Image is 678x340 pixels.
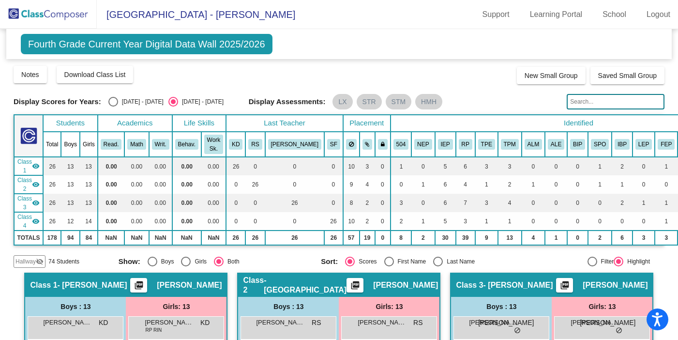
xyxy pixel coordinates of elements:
[43,231,61,245] td: 178
[411,231,435,245] td: 2
[655,194,678,212] td: 1
[360,194,376,212] td: 2
[612,194,633,212] td: 2
[522,7,590,22] a: Learning Portal
[343,157,360,175] td: 10
[595,7,634,22] a: School
[43,115,98,132] th: Students
[588,212,612,231] td: 0
[327,139,340,150] button: SF
[498,175,522,194] td: 2
[245,175,265,194] td: 26
[145,318,193,327] span: [PERSON_NAME]
[343,194,360,212] td: 8
[343,115,391,132] th: Placement
[172,231,201,245] td: NaN
[61,231,80,245] td: 94
[498,132,522,157] th: Talent Pool Math
[265,175,324,194] td: 0
[97,7,295,22] span: [GEOGRAPHIC_DATA] - [PERSON_NAME]
[469,318,517,327] span: [PERSON_NAME]
[498,194,522,212] td: 4
[226,175,245,194] td: 0
[612,212,633,231] td: 0
[133,280,145,294] mat-icon: picture_as_pdf
[633,157,655,175] td: 0
[498,212,522,231] td: 1
[391,132,412,157] th: 504 Plan
[633,194,655,212] td: 1
[623,257,650,266] div: Highlight
[61,157,80,175] td: 13
[256,318,304,327] span: [PERSON_NAME] [PERSON_NAME]
[358,318,406,327] span: [PERSON_NAME]
[145,326,162,334] span: RP RIN
[191,257,207,266] div: Girls
[567,175,588,194] td: 0
[43,175,61,194] td: 26
[149,157,172,175] td: 0.00
[545,212,567,231] td: 0
[126,297,226,316] div: Girls: 13
[548,139,564,150] button: ALE
[556,278,573,293] button: Print Students Details
[324,231,343,245] td: 26
[32,162,40,170] mat-icon: visibility
[249,97,326,106] span: Display Assessments:
[80,132,98,157] th: Girls
[245,194,265,212] td: 0
[324,132,343,157] th: Susan Fitzpatrick
[391,157,412,175] td: 1
[324,212,343,231] td: 26
[456,212,475,231] td: 3
[375,157,391,175] td: 0
[43,318,91,327] span: [PERSON_NAME]
[80,194,98,212] td: 13
[360,157,376,175] td: 3
[373,280,438,290] span: [PERSON_NAME]
[130,278,147,293] button: Print Students Details
[14,175,43,194] td: Rachel Saindon - Saindon
[149,231,172,245] td: NaN
[226,231,245,245] td: 26
[15,257,36,266] span: Hallway
[149,194,172,212] td: 0.00
[475,7,517,22] a: Support
[590,67,664,84] button: Saved Small Group
[598,72,657,79] span: Saved Small Group
[343,132,360,157] th: Keep away students
[17,194,32,212] span: Class 3
[456,194,475,212] td: 7
[475,231,498,245] td: 9
[347,278,363,293] button: Print Students Details
[411,157,435,175] td: 0
[339,297,439,316] div: Girls: 13
[226,157,245,175] td: 26
[118,97,164,106] div: [DATE] - [DATE]
[612,231,633,245] td: 6
[108,97,224,107] mat-radio-group: Select an option
[17,176,32,193] span: Class 2
[456,231,475,245] td: 39
[172,175,201,194] td: 0.00
[545,231,567,245] td: 1
[178,97,224,106] div: [DATE] - [DATE]
[245,132,265,157] th: Rachel Saindon
[522,175,545,194] td: 1
[32,181,40,188] mat-icon: visibility
[616,327,622,335] span: do_not_disturb_alt
[501,139,519,150] button: TPM
[443,257,475,266] div: Last Name
[172,157,201,175] td: 0.00
[265,212,324,231] td: 0
[119,257,140,266] span: Show:
[514,327,521,335] span: do_not_disturb_alt
[245,157,265,175] td: 0
[200,318,210,328] span: KD
[639,7,678,22] a: Logout
[312,318,321,328] span: RS
[14,212,43,231] td: Susan Fitzpatrick - Fitzpatrick
[175,139,198,150] button: Behav.
[172,115,226,132] th: Life Skills
[149,175,172,194] td: 0.00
